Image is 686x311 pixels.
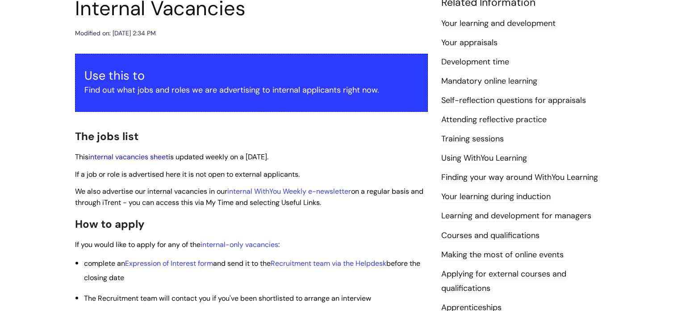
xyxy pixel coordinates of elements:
[271,259,386,268] a: Recruitment team via the Helpdesk
[88,273,124,282] span: losing date
[441,153,527,164] a: Using WithYou Learning
[84,259,125,268] span: complete an
[441,249,564,261] a: Making the most of online events
[75,217,145,231] span: How to apply
[441,210,591,222] a: Learning and development for managers
[441,37,498,49] a: Your appraisals
[441,268,566,294] a: Applying for external courses and qualifications
[201,240,278,249] a: internal-only vacancies
[441,191,551,203] a: Your learning during induction
[441,114,547,126] a: Attending reflective practice
[441,172,598,183] a: Finding your way around WithYou Learning
[75,152,268,162] span: This is updated weekly on a [DATE].
[441,230,540,242] a: Courses and qualifications
[75,170,300,179] span: If a job or role is advertised here it is not open to external applicants.
[75,129,138,143] span: The jobs list
[84,294,371,303] span: The Recruitment team will contact you if you've been shortlisted to arrange an interview
[75,240,280,249] span: If you would like to apply for any of the :
[84,83,418,97] p: Find out what jobs and roles we are advertising to internal applicants right now.
[88,152,168,162] a: internal vacancies sheet
[441,95,586,107] a: Self-reflection questions for appraisals
[441,56,509,68] a: Development time
[441,133,504,145] a: Training sessions
[125,259,213,268] a: Expression of Interest form
[84,259,420,282] span: and send it to the before the c
[75,28,156,39] div: Modified on: [DATE] 2:34 PM
[441,76,537,87] a: Mandatory online learning
[441,18,556,30] a: Your learning and development
[75,187,423,207] span: We also advertise our internal vacancies in our on a regular basis and through iTrent - you can a...
[84,68,418,83] h3: Use this to
[227,187,351,196] a: internal WithYou Weekly e-newsletter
